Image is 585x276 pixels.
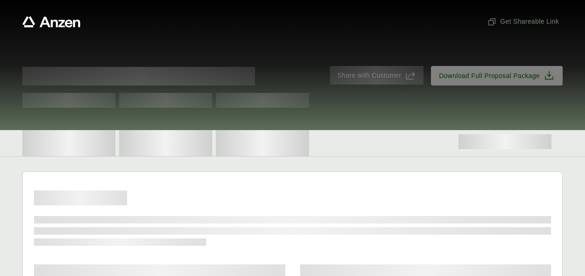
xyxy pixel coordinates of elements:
[119,93,212,108] span: Test
[216,93,309,108] span: Test
[487,17,559,26] span: Get Shareable Link
[22,67,255,85] span: Proposal for
[22,16,81,27] a: Anzen website
[22,93,115,108] span: Test
[484,13,563,30] button: Get Shareable Link
[337,71,401,80] span: Share with Customer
